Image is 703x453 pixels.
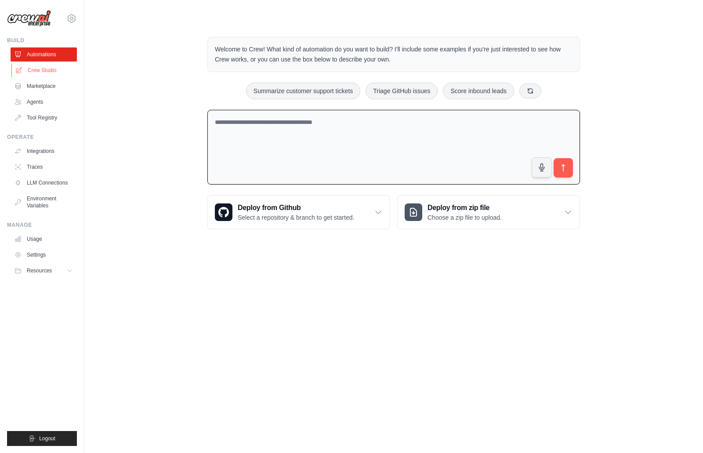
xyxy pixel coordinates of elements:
span: Logout [39,435,55,442]
a: Automations [11,47,77,62]
a: Tool Registry [11,111,77,125]
a: Environment Variables [11,192,77,213]
p: Choose a zip file to upload. [428,213,502,222]
h3: Deploy from Github [238,203,354,213]
h3: Deploy from zip file [428,203,502,213]
span: Resources [27,267,52,274]
a: Crew Studio [11,63,78,77]
a: Settings [11,248,77,262]
button: Logout [7,431,77,446]
div: Manage [7,221,77,228]
button: Resources [11,264,77,278]
div: Build [7,37,77,44]
p: Welcome to Crew! What kind of automation do you want to build? I'll include some examples if you'... [215,44,573,65]
a: Integrations [11,144,77,158]
a: Usage [11,232,77,246]
button: Score inbound leads [443,83,514,99]
a: Agents [11,95,77,109]
button: Summarize customer support tickets [246,83,360,99]
div: Widget de chat [659,411,703,453]
a: Marketplace [11,79,77,93]
button: Triage GitHub issues [366,83,438,99]
iframe: Chat Widget [659,411,703,453]
p: Select a repository & branch to get started. [238,213,354,222]
a: Traces [11,160,77,174]
a: LLM Connections [11,176,77,190]
img: Logo [7,10,51,27]
div: Operate [7,134,77,141]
